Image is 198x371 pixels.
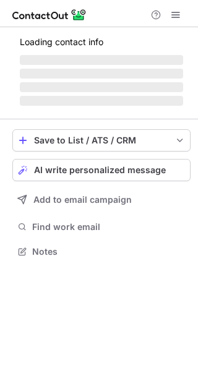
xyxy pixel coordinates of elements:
span: ‌ [20,69,183,79]
span: Add to email campaign [33,195,132,205]
span: ‌ [20,96,183,106]
span: ‌ [20,82,183,92]
p: Loading contact info [20,37,183,47]
button: save-profile-one-click [12,129,191,151]
button: Notes [12,243,191,260]
span: ‌ [20,55,183,65]
span: AI write personalized message [34,165,166,175]
img: ContactOut v5.3.10 [12,7,87,22]
button: Find work email [12,218,191,236]
span: Notes [32,246,186,257]
div: Save to List / ATS / CRM [34,135,169,145]
button: AI write personalized message [12,159,191,181]
button: Add to email campaign [12,189,191,211]
span: Find work email [32,221,186,232]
